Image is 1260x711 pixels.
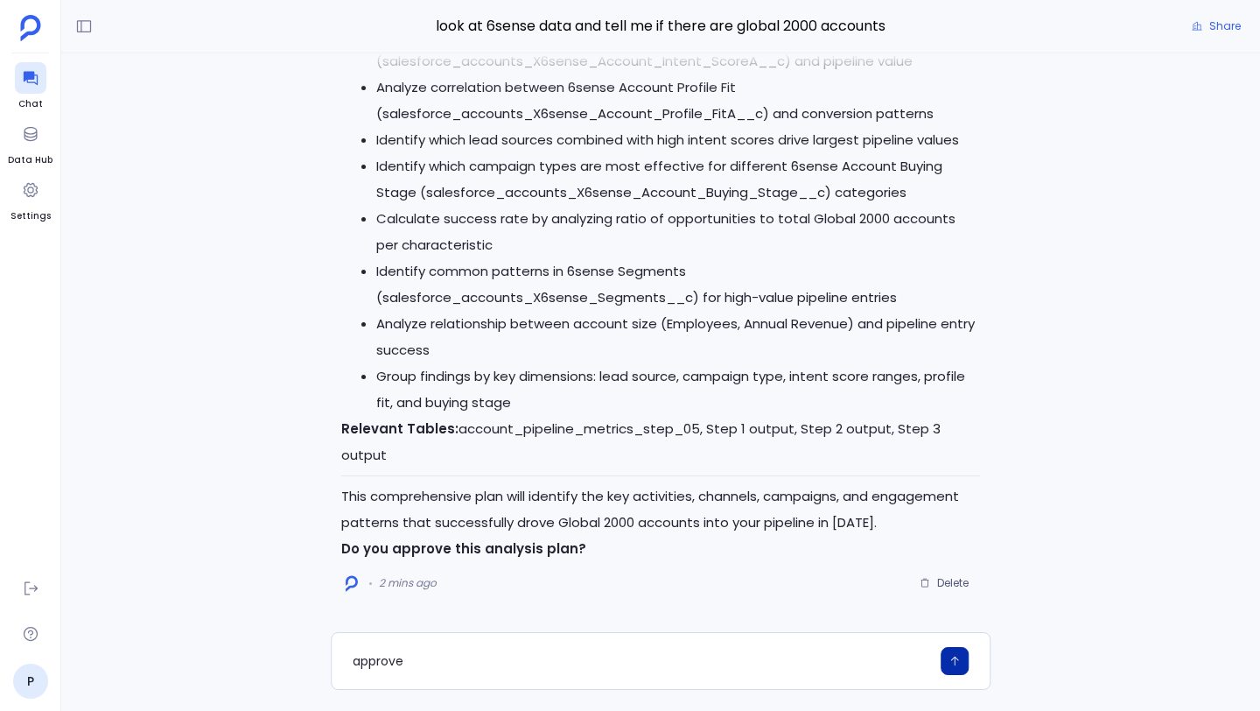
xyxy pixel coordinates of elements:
span: look at 6sense data and tell me if there are global 2000 accounts [331,15,990,38]
a: Data Hub [8,118,52,167]
img: logo [346,575,358,592]
textarea: approve [353,652,930,670]
span: Data Hub [8,153,52,167]
li: Identify common patterns in 6sense Segments (salesforce_accounts_X6sense_Segments__c) for high-va... [376,258,980,311]
p: This comprehensive plan will identify the key activities, channels, campaigns, and engagement pat... [341,483,980,536]
li: Identify which campaign types are most effective for different 6sense Account Buying Stage (sales... [376,153,980,206]
li: Analyze correlation between 6sense Account Profile Fit (salesforce_accounts_X6sense_Account_Profi... [376,74,980,127]
button: Share [1181,14,1251,39]
strong: Do you approve this analysis plan? [341,539,586,558]
strong: Relevant Tables: [341,419,458,438]
a: Chat [15,62,46,111]
li: Calculate success rate by analyzing ratio of opportunities to total Global 2000 accounts per char... [376,206,980,258]
span: 2 mins ago [379,576,437,590]
img: petavue logo [20,15,41,41]
a: Settings [10,174,51,223]
span: Delete [937,576,969,590]
li: Identify which lead sources combined with high intent scores drive largest pipeline values [376,127,980,153]
span: Settings [10,209,51,223]
li: Group findings by key dimensions: lead source, campaign type, intent score ranges, profile fit, a... [376,363,980,416]
a: P [13,664,48,699]
li: Analyze relationship between account size (Employees, Annual Revenue) and pipeline entry success [376,311,980,363]
span: Chat [15,97,46,111]
span: Share [1209,19,1241,33]
p: account_pipeline_metrics_step_05, Step 1 output, Step 2 output, Step 3 output [341,416,980,468]
button: Delete [908,570,980,596]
